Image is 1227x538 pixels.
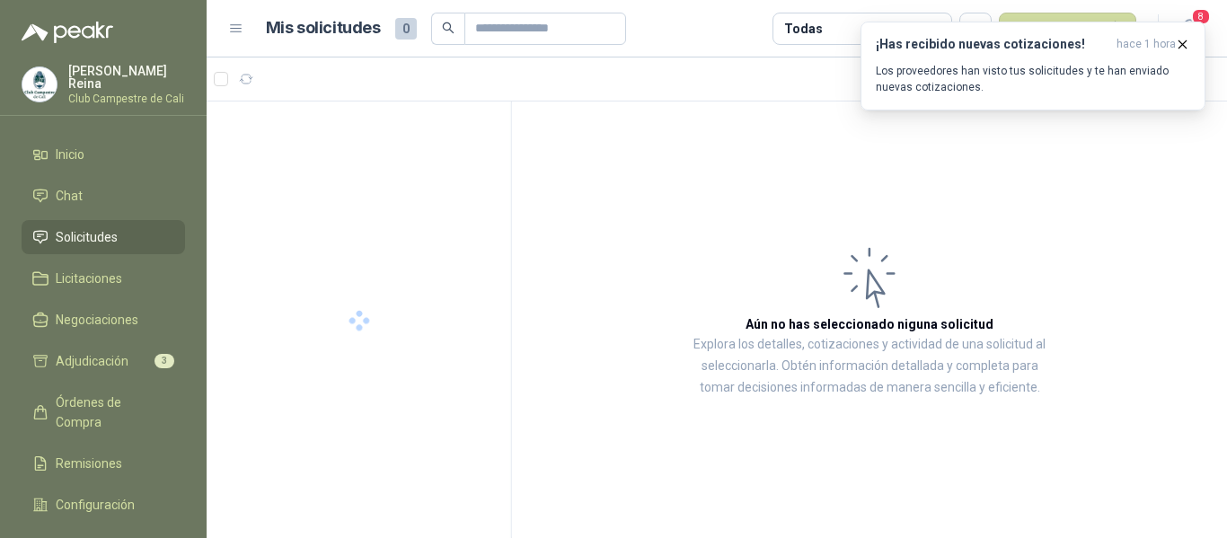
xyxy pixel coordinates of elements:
a: Configuración [22,488,185,522]
img: Logo peakr [22,22,113,43]
a: Licitaciones [22,261,185,295]
div: Todas [784,19,822,39]
span: Inicio [56,145,84,164]
a: Negociaciones [22,303,185,337]
button: 8 [1173,13,1205,45]
a: Chat [22,179,185,213]
button: Nueva solicitud [999,13,1136,45]
span: 8 [1191,8,1211,25]
span: search [442,22,455,34]
a: Remisiones [22,446,185,481]
span: 3 [154,354,174,368]
a: Inicio [22,137,185,172]
span: Órdenes de Compra [56,392,168,432]
p: [PERSON_NAME] Reina [68,65,185,90]
p: Club Campestre de Cali [68,93,185,104]
p: Los proveedores han visto tus solicitudes y te han enviado nuevas cotizaciones. [876,63,1190,95]
span: 0 [395,18,417,40]
span: Remisiones [56,454,122,473]
span: Adjudicación [56,351,128,371]
button: ¡Has recibido nuevas cotizaciones!hace 1 hora Los proveedores han visto tus solicitudes y te han ... [861,22,1205,110]
span: Solicitudes [56,227,118,247]
h3: ¡Has recibido nuevas cotizaciones! [876,37,1109,52]
h1: Mis solicitudes [266,15,381,41]
span: Negociaciones [56,310,138,330]
p: Explora los detalles, cotizaciones y actividad de una solicitud al seleccionarla. Obtén informaci... [692,334,1047,399]
span: hace 1 hora [1117,37,1176,52]
a: Adjudicación3 [22,344,185,378]
a: Solicitudes [22,220,185,254]
span: Chat [56,186,83,206]
span: Licitaciones [56,269,122,288]
a: Órdenes de Compra [22,385,185,439]
img: Company Logo [22,67,57,101]
span: Configuración [56,495,135,515]
h3: Aún no has seleccionado niguna solicitud [746,314,993,334]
